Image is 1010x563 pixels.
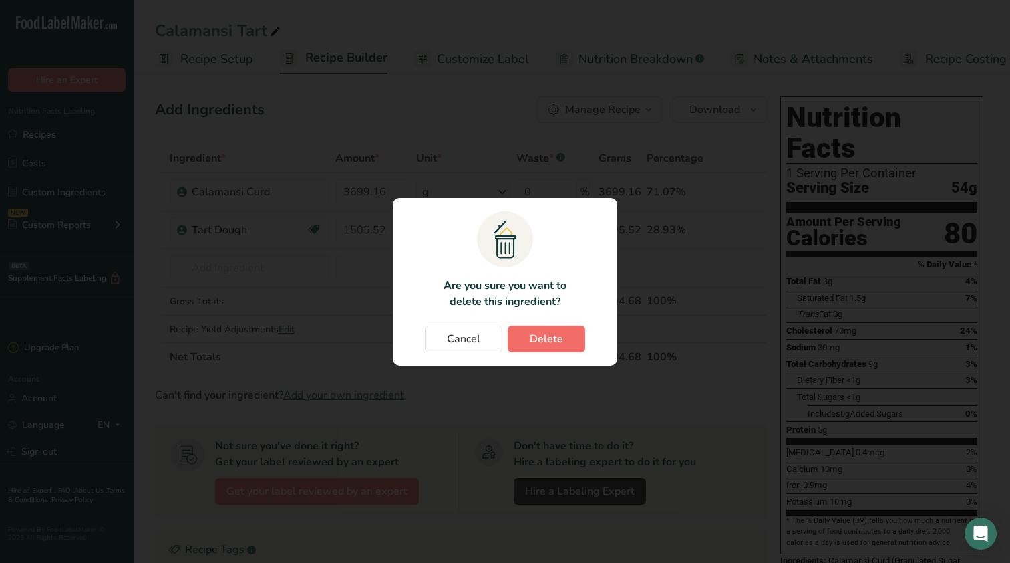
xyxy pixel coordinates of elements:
[436,277,574,310] p: Are you sure you want to delete this ingredient?
[425,326,502,352] button: Cancel
[447,331,480,347] span: Cancel
[965,518,997,550] div: Open Intercom Messenger
[530,331,563,347] span: Delete
[508,326,585,352] button: Delete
